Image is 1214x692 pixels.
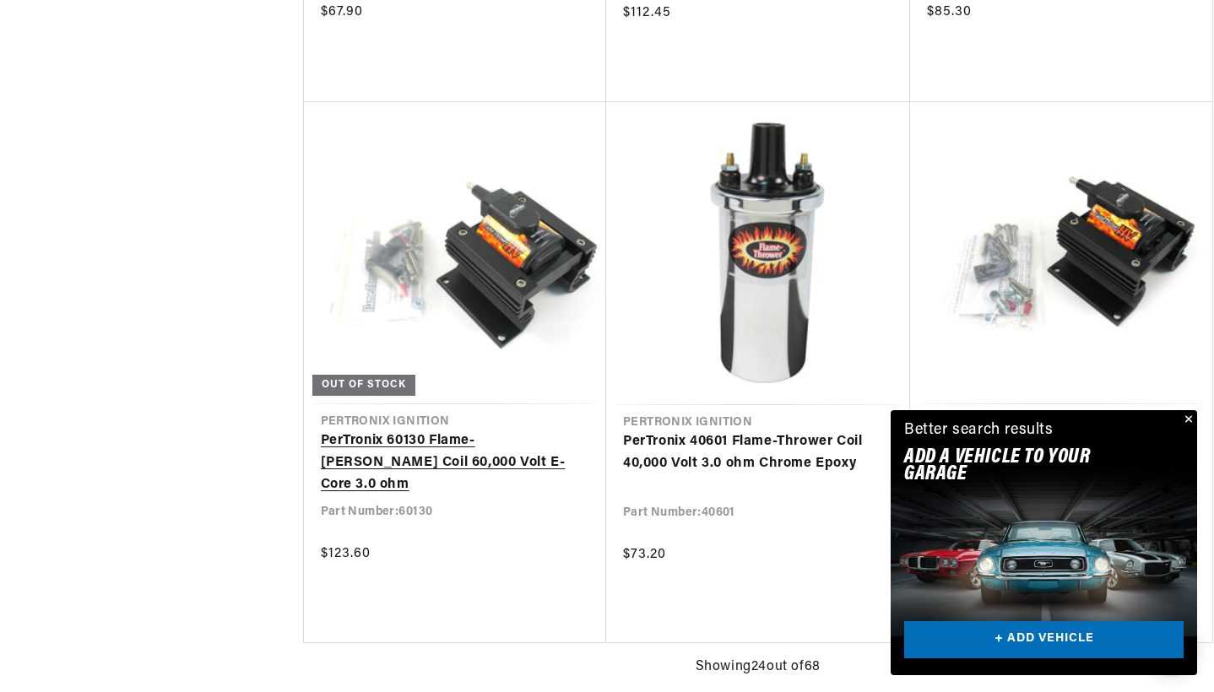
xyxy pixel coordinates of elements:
h2: Add A VEHICLE to your garage [904,449,1141,484]
a: + ADD VEHICLE [904,621,1184,659]
a: PerTronix 40601 Flame-Thrower Coil 40,000 Volt 3.0 ohm Chrome Epoxy [623,431,893,474]
div: Better search results [904,419,1054,443]
span: Showing 24 out of 68 [696,657,821,678]
button: Close [1177,410,1197,430]
a: PerTronix 60130 Flame-[PERSON_NAME] Coil 60,000 Volt E-Core 3.0 ohm [321,430,590,495]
